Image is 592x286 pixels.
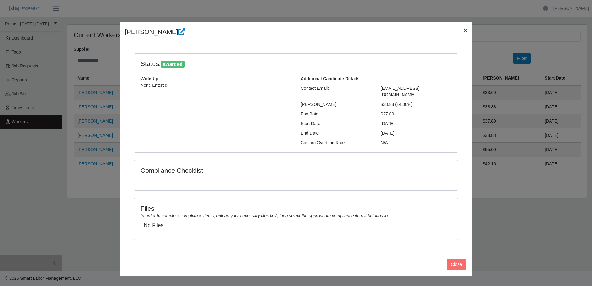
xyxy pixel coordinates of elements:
[296,120,376,127] div: Start Date
[376,101,456,108] div: $38.88 (44.00%)
[141,205,451,212] h4: Files
[141,213,388,218] i: In order to complete compliance items, upload your necessary files first, then select the appropr...
[141,76,160,81] b: Write Up:
[296,111,376,117] div: Pay Rate
[447,259,466,270] button: Close
[141,167,345,174] h4: Compliance Checklist
[144,222,448,229] h5: No Files
[141,82,291,89] p: None Entered
[301,76,359,81] b: Additional Candidate Details
[296,101,376,108] div: [PERSON_NAME]
[459,22,472,38] button: Close
[464,27,467,34] span: ×
[376,111,456,117] div: $27.00
[381,86,420,97] span: [EMAIL_ADDRESS][DOMAIN_NAME]
[296,85,376,98] div: Contact Email:
[141,60,372,68] h4: Status:
[161,61,185,68] span: awarded
[381,131,394,136] span: [DATE]
[296,140,376,146] div: Custom Overtime Rate
[296,130,376,136] div: End Date
[381,140,388,145] span: N/A
[376,120,456,127] div: [DATE]
[125,27,185,37] h4: [PERSON_NAME]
